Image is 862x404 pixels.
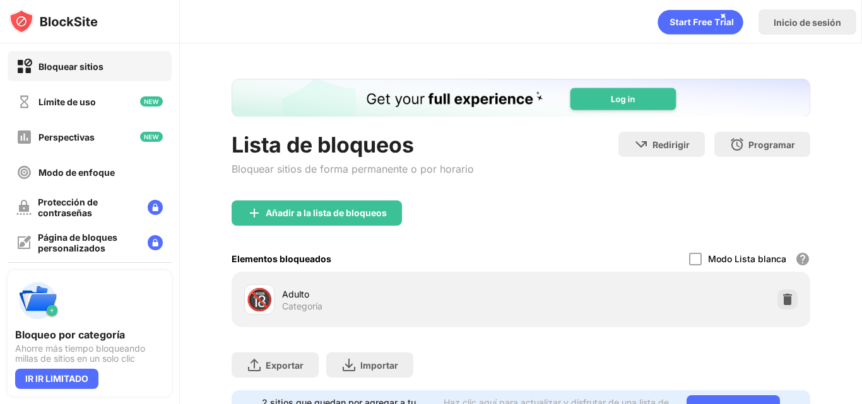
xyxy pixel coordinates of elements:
[38,232,117,253] font: Página de bloques personalizados
[9,9,98,34] img: logo-blocksite.svg
[232,79,810,117] iframe: Banner
[16,94,32,110] img: time-usage-off.svg
[16,59,32,74] img: block-on.svg
[148,235,163,250] img: lock-menu.svg
[38,96,96,107] font: Límite de uso
[16,129,32,145] img: insights-off.svg
[140,132,163,142] img: new-icon.svg
[658,9,743,35] div: animación
[360,360,398,371] font: Importar
[38,167,115,178] font: Modo de enfoque
[282,289,309,299] font: Adulto
[16,200,32,215] img: password-protection-off.svg
[232,163,474,175] font: Bloquear sitios de forma permanente o por horario
[16,164,32,180] img: focus-off.svg
[140,96,163,107] img: new-icon.svg
[38,132,95,142] font: Perspectivas
[748,139,795,150] font: Programar
[38,61,103,72] font: Bloquear sitios
[652,139,690,150] font: Redirigir
[232,132,414,158] font: Lista de bloqueos
[708,253,786,264] font: Modo Lista blanca
[266,360,304,371] font: Exportar
[282,301,322,311] font: Categoría
[15,328,125,341] font: Bloqueo por categoría
[15,343,145,364] font: Ahorre más tiempo bloqueando millas de sitios en un solo clic
[232,253,331,264] font: Elementos bloqueados
[16,235,32,250] img: customize-block-page-off.svg
[246,286,273,312] font: 🔞
[38,197,98,218] font: Protección de contraseñas
[25,373,88,384] font: IR IR LIMITADO
[266,207,387,218] font: Añadir a la lista de bloqueos
[774,17,841,28] font: Inicio de sesión
[15,278,61,323] img: push-categories.svg
[148,200,163,215] img: lock-menu.svg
